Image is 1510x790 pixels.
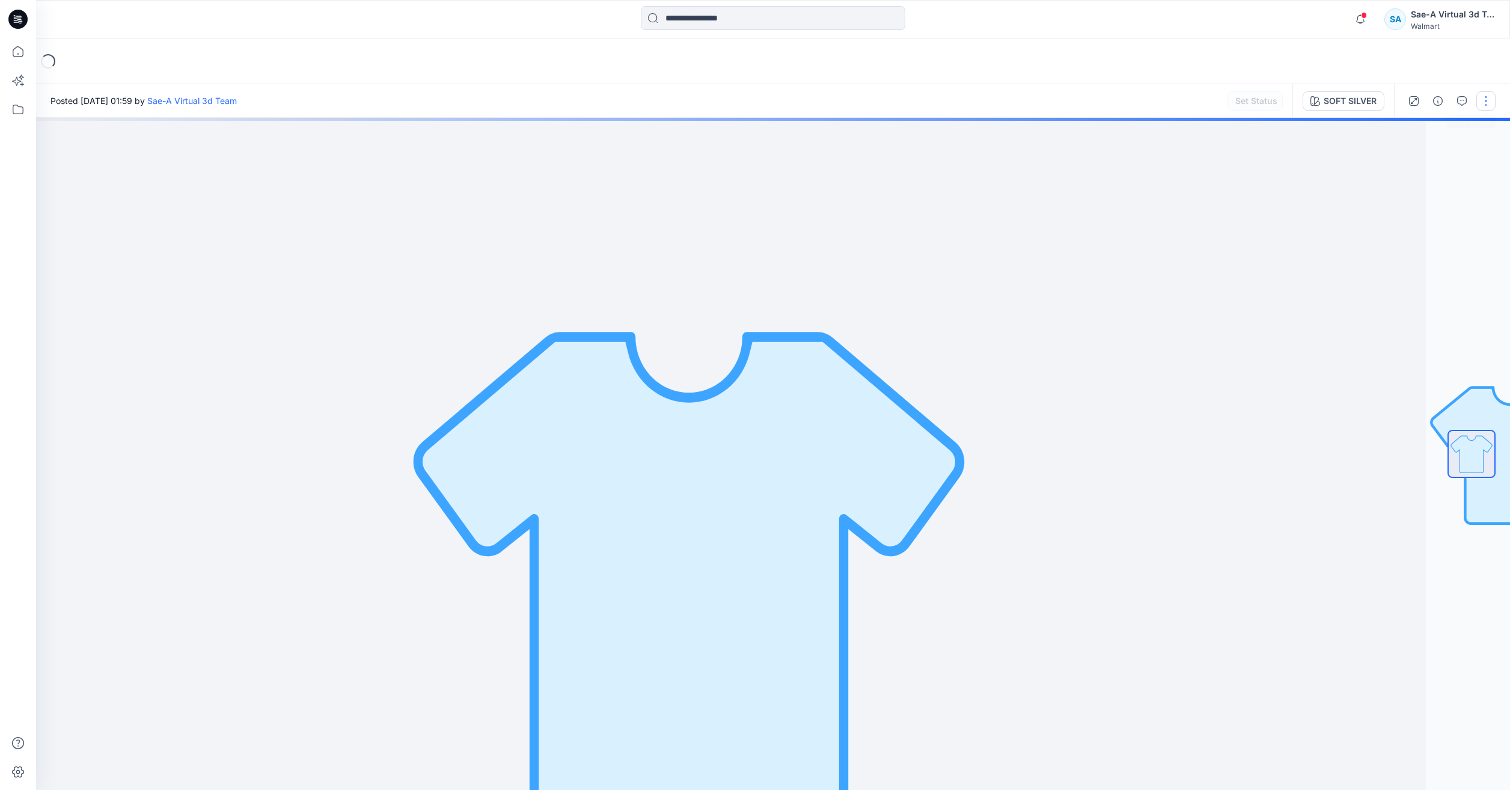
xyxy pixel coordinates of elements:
div: Sae-A Virtual 3d Team [1411,7,1495,22]
div: SA [1384,8,1406,30]
button: SOFT SILVER [1303,91,1384,111]
span: Posted [DATE] 01:59 by [50,94,237,107]
div: SOFT SILVER [1324,94,1377,108]
img: All colorways [1449,431,1494,477]
button: Details [1428,91,1447,111]
div: Walmart [1411,22,1495,31]
a: Sae-A Virtual 3d Team [147,96,237,106]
